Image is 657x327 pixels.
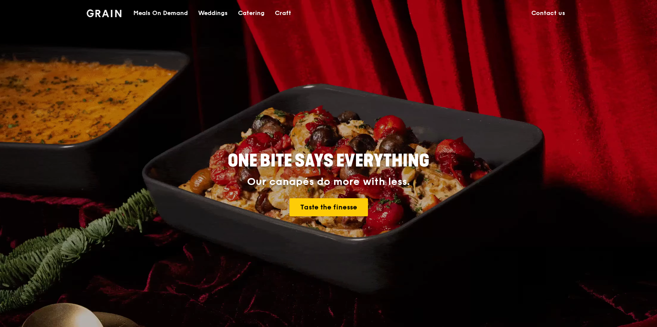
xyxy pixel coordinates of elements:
a: Craft [270,0,296,26]
div: Our canapés do more with less. [174,176,483,188]
div: Meals On Demand [133,0,188,26]
img: Grain [87,9,121,17]
a: Contact us [526,0,570,26]
div: Craft [275,0,291,26]
div: Weddings [198,0,228,26]
span: ONE BITE SAYS EVERYTHING [228,151,429,171]
a: Weddings [193,0,233,26]
a: Taste the finesse [289,198,368,216]
div: Catering [238,0,265,26]
a: Catering [233,0,270,26]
